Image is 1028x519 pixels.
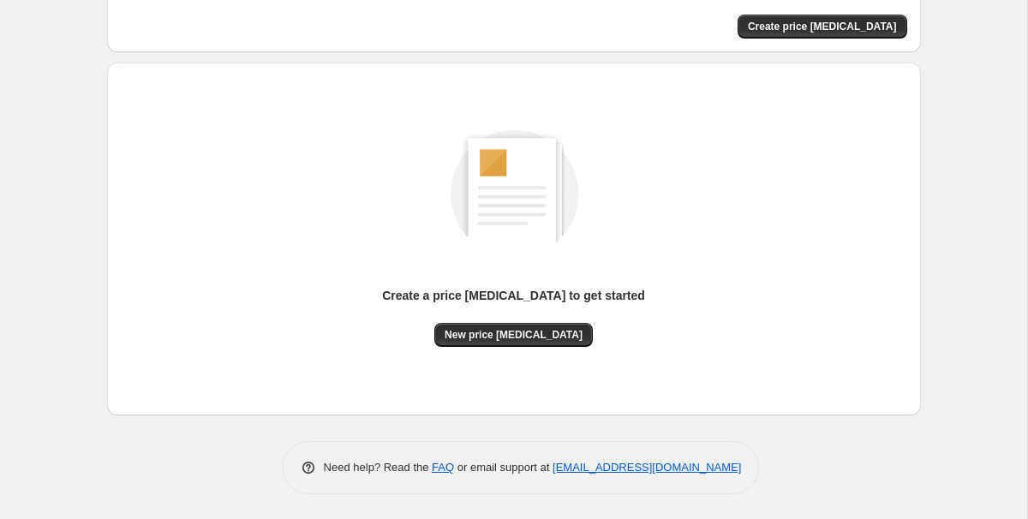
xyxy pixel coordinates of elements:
a: FAQ [432,461,454,474]
span: or email support at [454,461,553,474]
button: New price [MEDICAL_DATA] [434,323,593,347]
p: Create a price [MEDICAL_DATA] to get started [382,287,645,304]
button: Create price change job [738,15,907,39]
span: Create price [MEDICAL_DATA] [748,20,897,33]
span: New price [MEDICAL_DATA] [445,328,583,342]
span: Need help? Read the [324,461,433,474]
a: [EMAIL_ADDRESS][DOMAIN_NAME] [553,461,741,474]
